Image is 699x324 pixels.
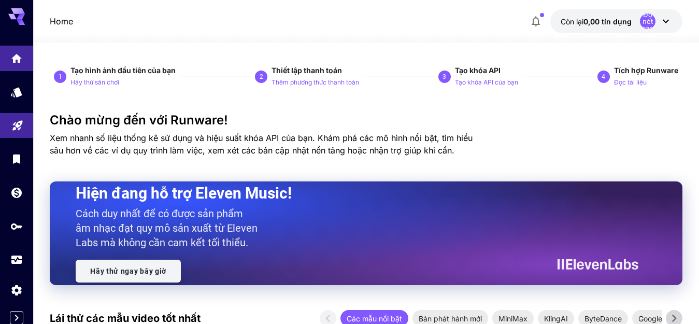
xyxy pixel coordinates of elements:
div: Sân chơi [11,116,24,129]
font: Hãy thử ngay bây giờ [90,267,166,275]
font: 4 [602,73,605,80]
font: 3 [443,73,446,80]
div: Cái ví [10,186,23,199]
font: ByteDance [584,314,622,323]
div: 0,00 đô la [561,16,632,27]
button: Đọc tài liệu [614,76,647,88]
font: Hiện đang hỗ trợ Eleven Music! [76,184,292,202]
div: Cách sử dụng [10,253,23,266]
font: Tạo hình ảnh đầu tiên của bạn [70,66,176,75]
font: 1 [59,73,62,80]
font: Tích hợp Runware [614,66,678,75]
font: Hãy thử sân chơi [70,78,119,86]
div: Khóa API [10,220,23,233]
div: Trang chủ [10,49,23,62]
font: Đọc tài liệu [614,78,647,86]
font: Thiết lập thanh toán [272,66,342,75]
div: Các mô hình [10,82,23,95]
font: Cách duy nhất để có được sản phẩm âm nhạc đạt quy mô sản xuất từ ​​Eleven Labs mà không cần cam k... [76,207,258,249]
div: Cài đặt [10,280,23,293]
div: Thư viện [10,149,23,162]
font: Xem nhanh số liệu thống kê sử dụng và hiệu suất khóa API của bạn. Khám phá các mô hình nổi bật, t... [50,133,473,156]
a: Hãy thử ngay bây giờ [76,260,181,283]
button: Hãy thử sân chơi [70,76,119,88]
button: Tạo khóa API của bạn [455,76,518,88]
font: Bản phát hành mới [419,314,482,323]
font: 0,00 tín dụng [583,17,632,26]
font: MiniMax [498,314,527,323]
font: KlingAI [544,314,568,323]
nav: vụn bánh mì [50,15,73,27]
font: Chào mừng đến với Runware! [50,112,228,128]
font: Còn lại [561,17,583,26]
button: 0,00 đô laĐộ nét cao [550,9,682,33]
font: Thêm phương thức thanh toán [272,78,359,86]
button: Thêm phương thức thanh toán [272,76,359,88]
font: Các mẫu nổi bật [347,314,402,323]
font: Tạo khóa API [455,66,501,75]
font: Google Veo [638,314,677,323]
font: 2 [260,73,263,80]
font: Tạo khóa API của bạn [455,78,518,86]
font: Độ nét cao [642,10,653,32]
a: Home [50,15,73,27]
